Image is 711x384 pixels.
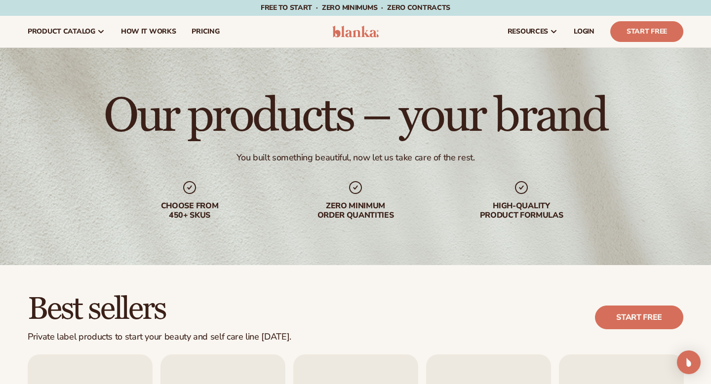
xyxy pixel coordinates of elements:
div: Open Intercom Messenger [677,350,701,374]
span: How It Works [121,28,176,36]
h1: Our products – your brand [104,93,607,140]
span: resources [508,28,548,36]
div: Zero minimum order quantities [292,201,419,220]
a: Start free [595,306,683,329]
span: LOGIN [574,28,594,36]
span: product catalog [28,28,95,36]
div: Private label products to start your beauty and self care line [DATE]. [28,332,291,343]
a: How It Works [113,16,184,47]
div: You built something beautiful, now let us take care of the rest. [237,152,475,163]
a: pricing [184,16,227,47]
a: resources [500,16,566,47]
h2: Best sellers [28,293,291,326]
div: Choose from 450+ Skus [126,201,253,220]
div: High-quality product formulas [458,201,585,220]
a: product catalog [20,16,113,47]
span: Free to start · ZERO minimums · ZERO contracts [261,3,450,12]
a: LOGIN [566,16,602,47]
img: logo [332,26,379,38]
a: Start Free [610,21,683,42]
span: pricing [192,28,219,36]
